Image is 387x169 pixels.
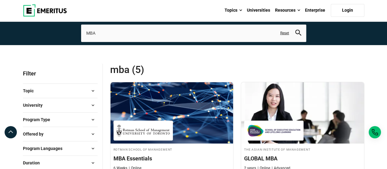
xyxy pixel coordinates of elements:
img: The Asian Institute of Management [247,124,300,137]
button: search [295,30,301,37]
img: Rotman School of Management [117,124,170,137]
button: Program Type [23,115,98,124]
span: Duration [23,159,45,166]
p: Filter [23,63,98,83]
h4: GLOBAL MBA [244,155,361,162]
input: search-page [81,25,306,42]
button: Program Languages [23,144,98,153]
a: Reset search [280,31,289,36]
a: Login [331,4,364,17]
button: Topic [23,86,98,95]
button: Duration [23,158,98,167]
span: Offered by [23,131,48,137]
span: Program Languages [23,145,67,152]
button: Offered by [23,129,98,139]
h4: The Asian Institute of Management [244,147,361,152]
span: Topic [23,87,39,94]
span: MBA (5) [110,63,237,76]
span: Program Type [23,116,55,123]
button: University [23,101,98,110]
img: GLOBAL MBA | Online Business Management Course [241,82,364,144]
h4: MBA Essentials [113,155,230,162]
h4: Rotman School of Management [113,147,230,152]
span: University [23,102,47,109]
img: MBA Essentials | Online Business Management Course [110,82,233,144]
a: search [295,31,301,37]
